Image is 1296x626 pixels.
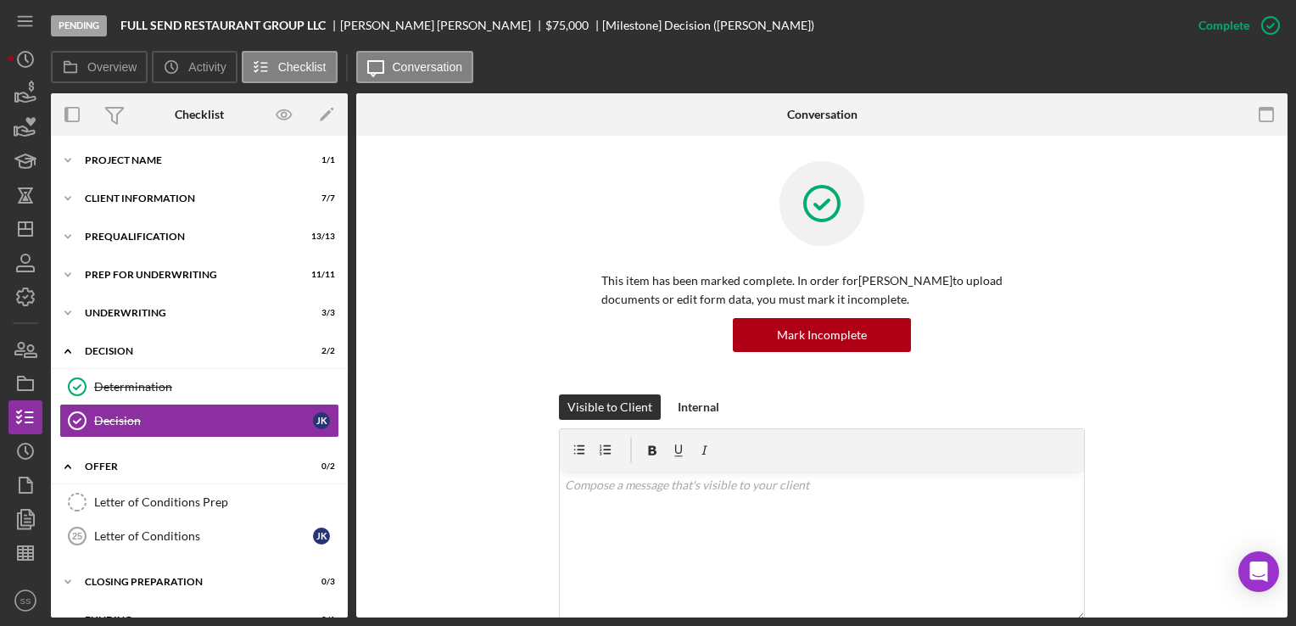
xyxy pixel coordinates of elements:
div: 11 / 11 [304,270,335,280]
button: Checklist [242,51,338,83]
div: Pending [51,15,107,36]
a: 25Letter of ConditionsJK [59,519,339,553]
tspan: 25 [72,531,82,541]
div: Visible to Client [567,394,652,420]
div: 0 / 2 [304,461,335,472]
div: 2 / 2 [304,346,335,356]
div: Offer [85,461,293,472]
label: Checklist [278,60,327,74]
a: Determination [59,370,339,404]
div: Prep for Underwriting [85,270,293,280]
div: 7 / 7 [304,193,335,204]
p: This item has been marked complete. In order for [PERSON_NAME] to upload documents or edit form d... [601,271,1042,310]
a: Letter of Conditions Prep [59,485,339,519]
div: Underwriting [85,308,293,318]
button: Internal [669,394,728,420]
div: Complete [1198,8,1249,42]
b: FULL SEND RESTAURANT GROUP LLC [120,19,326,32]
button: Mark Incomplete [733,318,911,352]
label: Conversation [393,60,463,74]
div: Open Intercom Messenger [1238,551,1279,592]
div: 13 / 13 [304,232,335,242]
div: 3 / 3 [304,308,335,318]
div: Client Information [85,193,293,204]
span: $75,000 [545,18,589,32]
div: Internal [678,394,719,420]
text: SS [20,596,31,606]
div: Closing Preparation [85,577,293,587]
label: Activity [188,60,226,74]
button: Complete [1181,8,1288,42]
button: Conversation [356,51,474,83]
button: SS [8,584,42,618]
div: Funding [85,615,293,625]
div: Prequalification [85,232,293,242]
div: [Milestone] Decision ([PERSON_NAME]) [602,19,814,32]
div: Mark Incomplete [777,318,867,352]
div: Determination [94,380,338,394]
div: Conversation [787,108,857,121]
div: Letter of Conditions Prep [94,495,338,509]
div: 1 / 1 [304,155,335,165]
button: Overview [51,51,148,83]
div: J K [313,412,330,429]
div: Decision [85,346,293,356]
label: Overview [87,60,137,74]
div: Decision [94,414,313,428]
button: Visible to Client [559,394,661,420]
a: DecisionJK [59,404,339,438]
div: Letter of Conditions [94,529,313,543]
div: [PERSON_NAME] [PERSON_NAME] [340,19,545,32]
div: 0 / 1 [304,615,335,625]
div: Checklist [175,108,224,121]
div: 0 / 3 [304,577,335,587]
div: Project Name [85,155,293,165]
div: J K [313,528,330,545]
button: Activity [152,51,237,83]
